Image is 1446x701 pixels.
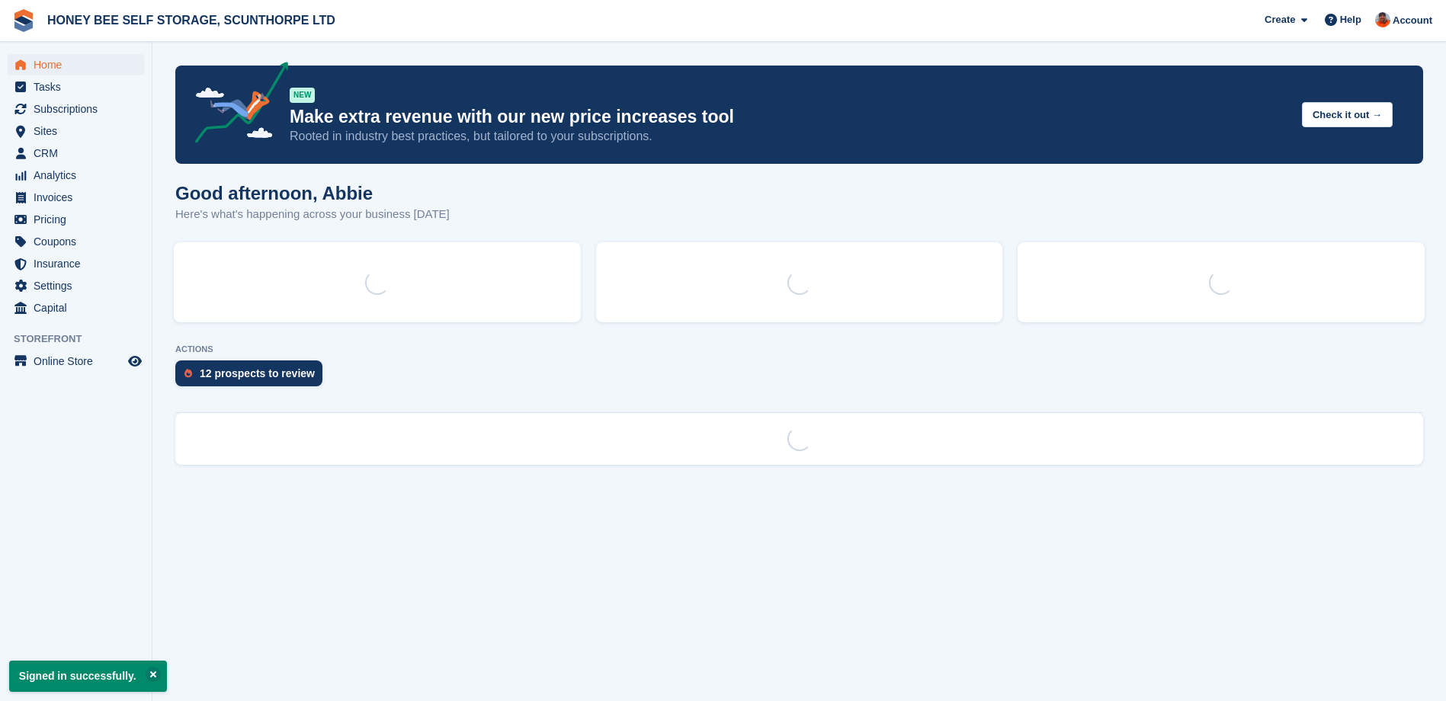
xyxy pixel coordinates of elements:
[34,76,125,98] span: Tasks
[184,369,192,378] img: prospect-51fa495bee0391a8d652442698ab0144808aea92771e9ea1ae160a38d050c398.svg
[41,8,341,33] a: HONEY BEE SELF STORAGE, SCUNTHORPE LTD
[126,352,144,370] a: Preview store
[34,165,125,186] span: Analytics
[8,76,144,98] a: menu
[175,344,1423,354] p: ACTIONS
[34,187,125,208] span: Invoices
[9,661,167,692] p: Signed in successfully.
[34,98,125,120] span: Subscriptions
[8,231,144,252] a: menu
[8,297,144,318] a: menu
[14,331,152,347] span: Storefront
[34,275,125,296] span: Settings
[8,98,144,120] a: menu
[8,275,144,296] a: menu
[175,360,330,394] a: 12 prospects to review
[8,165,144,186] a: menu
[182,62,289,149] img: price-adjustments-announcement-icon-8257ccfd72463d97f412b2fc003d46551f7dbcb40ab6d574587a9cd5c0d94...
[1340,12,1361,27] span: Help
[8,209,144,230] a: menu
[34,142,125,164] span: CRM
[34,231,125,252] span: Coupons
[200,367,315,379] div: 12 prospects to review
[34,120,125,142] span: Sites
[34,209,125,230] span: Pricing
[12,9,35,32] img: stora-icon-8386f47178a22dfd0bd8f6a31ec36ba5ce8667c1dd55bd0f319d3a0aa187defe.svg
[290,106,1290,128] p: Make extra revenue with our new price increases tool
[1375,12,1390,27] img: Abbie Tucker
[8,187,144,208] a: menu
[34,253,125,274] span: Insurance
[175,183,450,203] h1: Good afternoon, Abbie
[8,142,144,164] a: menu
[290,128,1290,145] p: Rooted in industry best practices, but tailored to your subscriptions.
[34,297,125,318] span: Capital
[8,350,144,372] a: menu
[1393,13,1432,28] span: Account
[1302,102,1393,127] button: Check it out →
[175,206,450,223] p: Here's what's happening across your business [DATE]
[34,350,125,372] span: Online Store
[290,88,315,103] div: NEW
[8,54,144,75] a: menu
[34,54,125,75] span: Home
[8,253,144,274] a: menu
[8,120,144,142] a: menu
[1265,12,1295,27] span: Create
